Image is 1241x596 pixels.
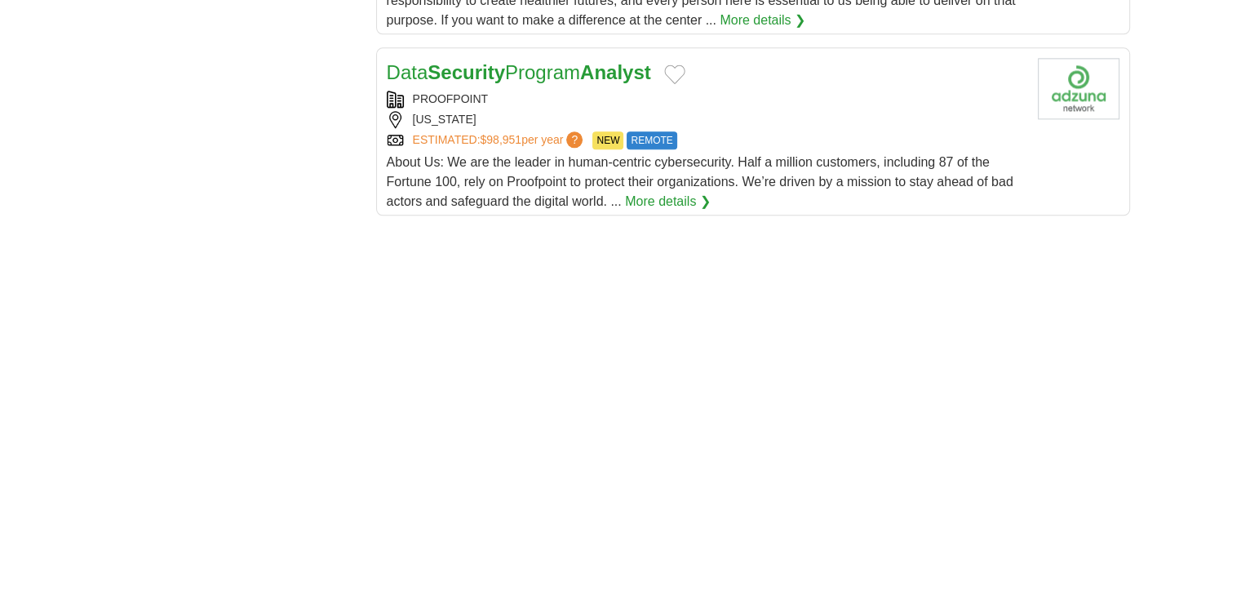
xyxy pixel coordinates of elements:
span: REMOTE [627,131,676,149]
a: ESTIMATED:$98,951per year? [413,131,587,149]
span: NEW [592,131,623,149]
strong: Analyst [580,61,651,83]
span: About Us: We are the leader in human-centric cybersecurity. Half a million customers, including 8... [387,155,1013,208]
button: Add to favorite jobs [664,64,685,84]
div: PROOFPOINT [387,91,1025,108]
a: More details ❯ [625,192,711,211]
img: Company logo [1038,58,1119,119]
a: DataSecurityProgramAnalyst [387,61,651,83]
div: [US_STATE] [387,111,1025,128]
span: ? [566,131,583,148]
strong: Security [428,61,505,83]
span: $98,951 [480,133,521,146]
a: More details ❯ [720,11,805,30]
